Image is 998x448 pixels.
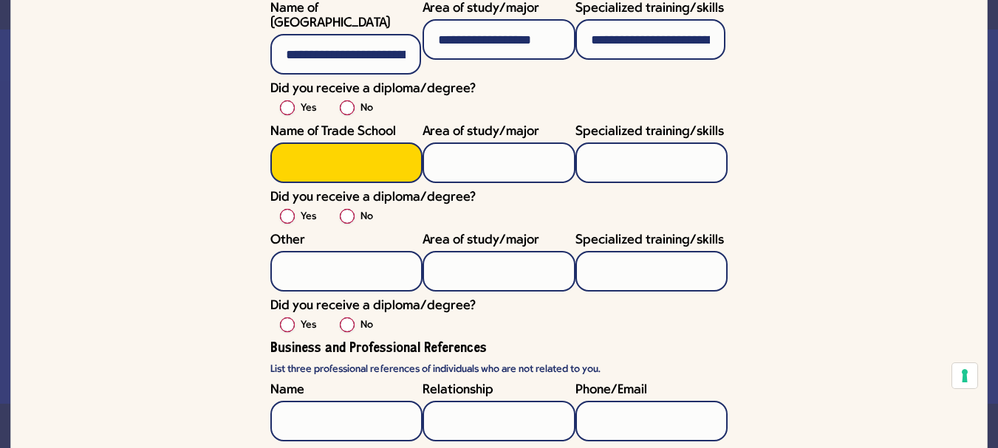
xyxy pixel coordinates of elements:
span: Area of study/major [423,125,539,139]
label: No [360,317,373,334]
span: Did you receive a diploma/degree? [270,299,476,313]
span: Relationship [423,383,493,397]
label: No [360,208,373,226]
span: Did you receive a diploma/degree? [270,190,476,204]
span: Other [270,233,305,247]
span: Specialized training/skills [575,125,724,139]
label: No [360,100,373,117]
span: Specialized training/skills [575,233,724,247]
h3: Business and Professional References [270,342,728,356]
button: Your consent preferences for tracking technologies [952,363,977,388]
span: Name of [GEOGRAPHIC_DATA] [270,1,391,30]
label: Yes [301,100,316,117]
span: Specialized training/skills [575,1,724,15]
p: List three professional references of individuals who are not related to you. [270,363,728,376]
span: Name [270,383,304,397]
span: Area of study/major [423,1,539,15]
label: Yes [301,317,316,334]
span: Did you receive a diploma/degree? [270,82,476,96]
span: Area of study/major [423,233,539,247]
label: Yes [301,208,316,226]
span: Name of Trade School [270,125,396,139]
span: Phone/Email [575,383,647,397]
